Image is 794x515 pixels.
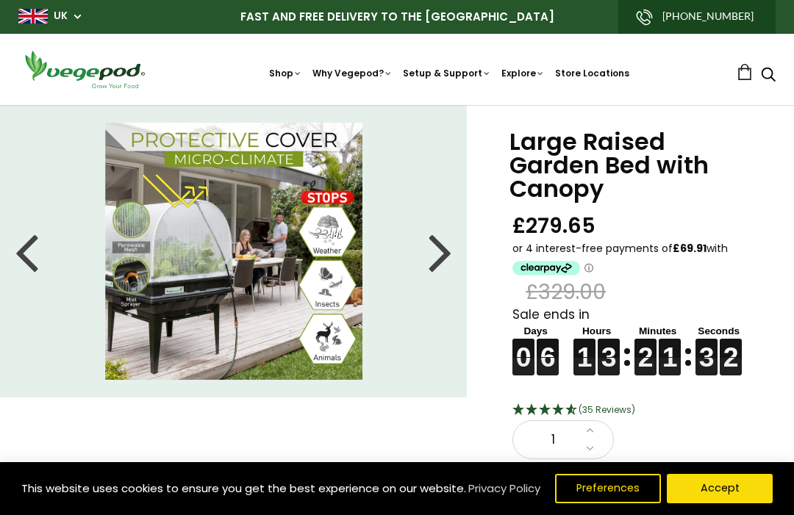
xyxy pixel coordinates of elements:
[555,67,629,79] a: Store Locations
[512,306,757,376] div: Sale ends in
[18,9,48,24] img: gb_large.png
[579,403,635,416] span: 4.69 Stars - 35 Reviews
[634,339,657,357] figure: 2
[512,339,534,357] figure: 0
[720,339,742,357] figure: 2
[54,9,68,24] a: UK
[105,123,362,380] img: Large Raised Garden Bed with Canopy
[18,48,151,90] img: Vegepod
[512,212,595,240] span: £279.65
[21,480,466,496] span: This website uses cookies to ensure you get the best experience on our website.
[659,339,681,357] figure: 1
[761,68,776,84] a: Search
[312,67,393,79] a: Why Vegepod?
[403,67,491,79] a: Setup & Support
[598,339,620,357] figure: 3
[555,474,661,503] button: Preferences
[526,278,606,306] span: £329.00
[466,475,543,502] a: Privacy Policy (opens in a new tab)
[509,130,757,201] h1: Large Raised Garden Bed with Canopy
[512,401,757,420] div: 4.69 Stars - 35 Reviews
[501,67,545,79] a: Explore
[537,339,559,357] figure: 6
[582,439,598,458] a: Decrease quantity by 1
[695,339,718,357] figure: 3
[667,474,773,503] button: Accept
[573,339,595,357] figure: 1
[269,67,302,79] a: Shop
[582,421,598,440] a: Increase quantity by 1
[528,431,578,450] span: 1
